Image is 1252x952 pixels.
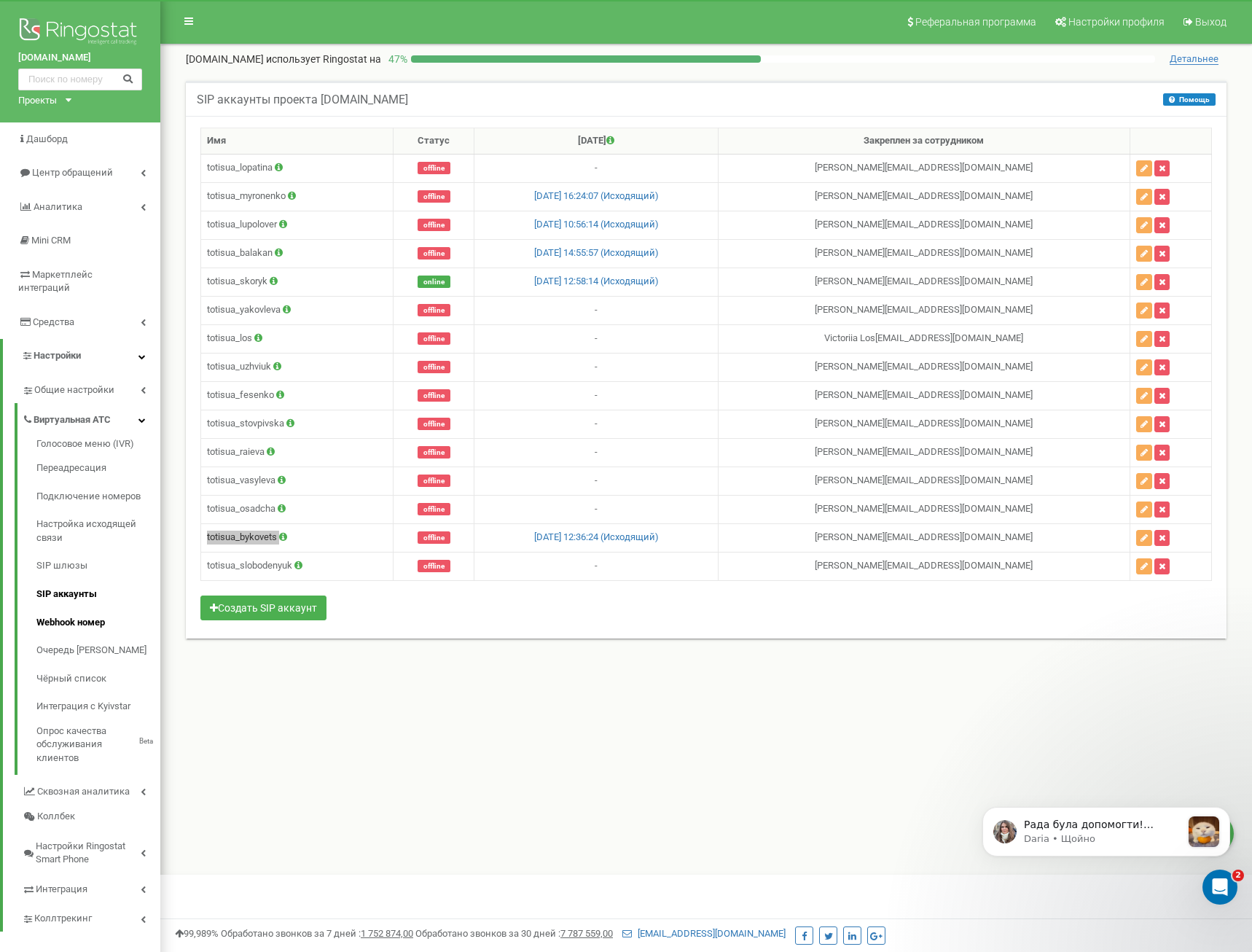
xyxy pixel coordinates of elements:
td: totisua_lupolover [201,211,394,239]
td: totisua_fesenko [201,381,394,410]
p: [DOMAIN_NAME] [186,52,381,66]
span: Настройки [34,350,81,361]
a: SIP аккаунты [36,580,160,609]
td: [PERSON_NAME] [EMAIL_ADDRESS][DOMAIN_NAME] [719,467,1130,495]
td: - [474,410,719,438]
td: - [474,154,719,182]
td: totisua_raieva [201,438,394,467]
td: - [474,353,719,381]
span: Mini CRM [31,235,71,246]
td: [PERSON_NAME] [EMAIL_ADDRESS][DOMAIN_NAME] [719,268,1130,296]
td: - [474,495,719,523]
td: - [474,324,719,353]
td: totisua_myronenko [201,182,394,211]
td: [PERSON_NAME] [EMAIL_ADDRESS][DOMAIN_NAME] [719,211,1130,239]
a: [DATE] 14:55:57 (Исходящий) [534,247,659,258]
td: [PERSON_NAME] [EMAIL_ADDRESS][DOMAIN_NAME] [719,381,1130,410]
span: offline [418,332,450,345]
span: Дашборд [26,133,68,144]
span: Настройки Ringostat Smart Phone [36,840,141,867]
span: offline [418,304,450,316]
td: totisua_slobodenyuk [201,552,394,580]
a: Общие настройки [22,373,160,403]
span: offline [418,389,450,402]
td: - [474,381,719,410]
span: online [418,276,450,288]
span: Аналитика [34,201,82,212]
span: Детальнее [1170,53,1218,65]
a: Коллбек [22,804,160,830]
a: Настройка исходящей связи [36,510,160,552]
td: [PERSON_NAME] [EMAIL_ADDRESS][DOMAIN_NAME] [719,410,1130,438]
span: Сквозная аналитика [37,785,130,799]
a: Webhook номер [36,609,160,637]
td: [PERSON_NAME] [EMAIL_ADDRESS][DOMAIN_NAME] [719,154,1130,182]
span: offline [418,475,450,487]
a: SIP шлюзы [36,552,160,580]
td: [PERSON_NAME] [EMAIL_ADDRESS][DOMAIN_NAME] [719,495,1130,523]
span: offline [418,560,450,572]
a: Голосовое меню (IVR) [36,437,160,455]
span: offline [418,190,450,203]
th: Закреплен за сотрудником [719,128,1130,155]
td: - [474,467,719,495]
a: Подключение номеров [36,483,160,511]
td: - [474,552,719,580]
span: Выход [1195,16,1226,28]
a: Чёрный список [36,665,160,693]
a: [DATE] 10:56:14 (Исходящий) [534,219,659,230]
span: offline [418,418,450,430]
a: [DATE] 12:58:14 (Исходящий) [534,276,659,286]
span: offline [418,446,450,459]
td: totisua_lopatina [201,154,394,182]
td: [PERSON_NAME] [EMAIL_ADDRESS][DOMAIN_NAME] [719,523,1130,552]
td: [PERSON_NAME] [EMAIL_ADDRESS][DOMAIN_NAME] [719,182,1130,211]
span: Виртуальная АТС [34,413,111,427]
span: Настройки профиля [1068,16,1165,28]
td: totisua_stovpivska [201,410,394,438]
td: totisua_balakan [201,239,394,268]
a: Интеграция с Kyivstar [36,692,160,721]
button: Создать SIP аккаунт [200,596,326,620]
td: totisua_uzhviuk [201,353,394,381]
td: Victoriia Los [EMAIL_ADDRESS][DOMAIN_NAME] [719,324,1130,353]
th: Статус [394,128,474,155]
a: Очередь [PERSON_NAME] [36,636,160,665]
td: totisua_osadcha [201,495,394,523]
td: totisua_bykovets [201,523,394,552]
a: Виртуальная АТС [22,403,160,433]
span: Маркетплейс интеграций [18,269,93,294]
td: totisua_yakovleva [201,296,394,324]
td: [PERSON_NAME] [EMAIL_ADDRESS][DOMAIN_NAME] [719,438,1130,467]
span: Общие настройки [34,383,114,397]
a: Настройки Ringostat Smart Phone [22,830,160,873]
td: totisua_skoryk [201,268,394,296]
span: 2 [1232,870,1244,881]
span: offline [418,361,450,373]
span: Реферальная программа [915,16,1036,28]
iframe: Intercom notifications повідомлення [960,778,1252,913]
input: Поиск по номеру [18,69,142,90]
a: Опрос качества обслуживания клиентовBeta [36,721,160,765]
span: Коллбек [37,810,75,824]
td: [PERSON_NAME] [EMAIL_ADDRESS][DOMAIN_NAME] [719,552,1130,580]
td: [PERSON_NAME] [EMAIL_ADDRESS][DOMAIN_NAME] [719,353,1130,381]
span: Центр обращений [32,167,113,178]
span: offline [418,531,450,544]
a: [DATE] 12:36:24 (Исходящий) [534,531,659,542]
span: offline [418,219,450,231]
span: offline [418,503,450,515]
a: Переадресация [36,454,160,483]
th: Имя [201,128,394,155]
td: - [474,438,719,467]
a: Сквозная аналитика [22,775,160,805]
div: Проекты [18,94,57,108]
p: 47 % [381,52,411,66]
span: Средства [33,316,74,327]
a: [DOMAIN_NAME] [18,51,142,65]
td: totisua_los [201,324,394,353]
